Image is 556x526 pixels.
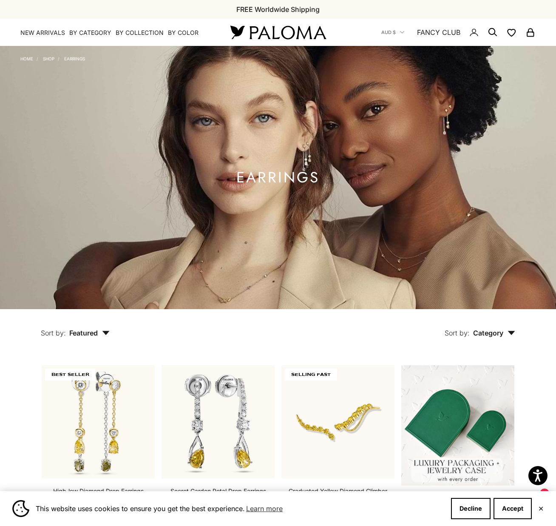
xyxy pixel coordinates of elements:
[42,365,155,478] img: High-low Diamond Drop Earrings
[281,487,394,504] a: Graduated Yellow Diamond Climber Earrings
[69,329,110,337] span: Featured
[381,28,396,36] span: AUD $
[116,28,164,37] summary: By Collection
[285,369,337,381] span: SELLING FAST
[21,309,129,345] button: Sort by: Featured
[69,28,111,37] summary: By Category
[36,502,444,515] span: This website uses cookies to ensure you get the best experience.
[162,365,275,478] img: #WhiteGold
[168,28,199,37] summary: By Color
[425,309,535,345] button: Sort by: Category
[20,28,65,37] a: NEW ARRIVALS
[245,502,284,515] a: Learn more
[445,329,470,337] span: Sort by:
[170,487,266,495] a: Secret Garden Petal Drop Earrings
[43,56,54,61] a: Shop
[381,28,404,36] button: AUD $
[20,28,210,37] nav: Primary navigation
[236,4,320,15] p: FREE Worldwide Shipping
[538,506,544,511] button: Close
[41,329,66,337] span: Sort by:
[417,27,460,38] a: FANCY CLUB
[494,498,532,519] button: Accept
[381,19,536,46] nav: Secondary navigation
[20,56,33,61] a: Home
[45,369,95,381] span: BEST SELLER
[236,172,320,183] h1: Earrings
[53,487,144,495] a: High-low Diamond Drop Earrings
[473,329,515,337] span: Category
[12,500,29,517] img: Cookie banner
[20,54,85,61] nav: Breadcrumb
[451,498,491,519] button: Decline
[64,56,85,61] a: Earrings
[281,365,394,478] img: #YellowGold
